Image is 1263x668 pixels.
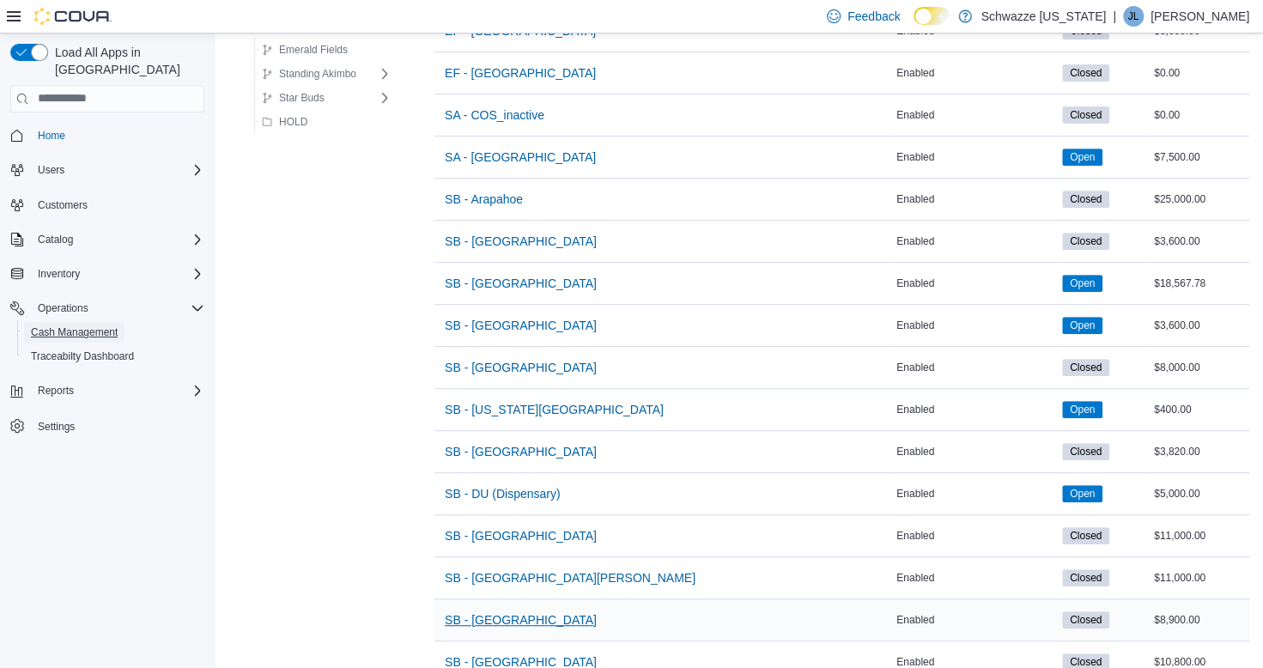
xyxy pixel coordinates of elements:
span: Customers [38,198,88,212]
button: Inventory [3,262,211,286]
button: Reports [31,380,81,401]
span: SB - DU (Dispensary) [445,485,561,502]
input: Dark Mode [914,7,950,25]
button: Inventory [31,264,87,284]
span: Closed [1070,234,1102,249]
div: Enabled [893,610,1059,630]
span: Settings [38,420,75,434]
span: Open [1062,485,1102,502]
button: SB - DU (Dispensary) [438,477,568,511]
span: Feedback [847,8,900,25]
span: Open [1070,276,1095,291]
button: Cash Management [17,320,211,344]
div: $3,600.00 [1151,315,1249,336]
button: SB - [GEOGRAPHIC_DATA] [438,519,604,553]
span: SB - [GEOGRAPHIC_DATA] [445,233,597,250]
p: Schwazze [US_STATE] [981,6,1106,27]
button: SB - Arapahoe [438,182,530,216]
span: Operations [38,301,88,315]
span: Home [38,129,65,143]
div: John Lieder [1123,6,1144,27]
span: Closed [1070,570,1102,586]
div: Enabled [893,63,1059,83]
button: Reports [3,379,211,403]
span: SB - [US_STATE][GEOGRAPHIC_DATA] [445,401,664,418]
span: Emerald Fields [279,43,348,57]
span: Inventory [31,264,204,284]
div: Enabled [893,568,1059,588]
div: Enabled [893,399,1059,420]
span: Open [1062,149,1102,166]
span: Open [1062,275,1102,292]
a: Home [31,125,72,146]
span: SB - [GEOGRAPHIC_DATA] [445,527,597,544]
span: SB - [GEOGRAPHIC_DATA] [445,443,597,460]
button: Standing Akimbo [255,64,363,84]
button: SB - [GEOGRAPHIC_DATA] [438,308,604,343]
div: $3,600.00 [1151,231,1249,252]
span: Closed [1070,444,1102,459]
div: $18,567.78 [1151,273,1249,294]
span: SB - [GEOGRAPHIC_DATA] [445,359,597,376]
span: Closed [1062,233,1109,250]
span: Settings [31,415,204,436]
a: Settings [31,416,82,437]
div: Enabled [893,357,1059,378]
button: Users [31,160,71,180]
button: Emerald Fields [255,39,355,60]
span: Closed [1062,443,1109,460]
div: Enabled [893,315,1059,336]
button: SB - [US_STATE][GEOGRAPHIC_DATA] [438,392,671,427]
button: Operations [3,296,211,320]
span: SA - COS_inactive [445,106,544,124]
button: SA - COS_inactive [438,98,551,132]
span: Closed [1062,527,1109,544]
span: Dark Mode [914,25,914,26]
span: Standing Akimbo [279,67,356,81]
span: SB - Arapahoe [445,191,523,208]
div: $8,900.00 [1151,610,1249,630]
div: $5,000.00 [1151,483,1249,504]
span: Cash Management [31,325,118,339]
img: Cova [34,8,112,25]
span: Inventory [38,267,80,281]
span: Closed [1070,528,1102,544]
span: SB - [GEOGRAPHIC_DATA] [445,317,597,334]
span: Open [1062,317,1102,334]
span: Closed [1062,191,1109,208]
span: Load All Apps in [GEOGRAPHIC_DATA] [48,44,204,78]
button: Customers [3,192,211,217]
a: Customers [31,195,94,216]
span: Closed [1070,612,1102,628]
span: Catalog [38,233,73,246]
span: Open [1070,402,1095,417]
button: Catalog [3,228,211,252]
span: EF - [GEOGRAPHIC_DATA] [445,64,596,82]
span: Open [1070,318,1095,333]
span: SB - [GEOGRAPHIC_DATA] [445,611,597,629]
span: Traceabilty Dashboard [31,349,134,363]
div: Enabled [893,105,1059,125]
div: $7,500.00 [1151,147,1249,167]
span: Customers [31,194,204,216]
div: $11,000.00 [1151,568,1249,588]
a: Cash Management [24,322,124,343]
span: Closed [1070,65,1102,81]
button: SB - [GEOGRAPHIC_DATA][PERSON_NAME] [438,561,702,595]
div: Enabled [893,147,1059,167]
span: Cash Management [24,322,204,343]
div: $8,000.00 [1151,357,1249,378]
button: Operations [31,298,95,319]
span: Open [1062,401,1102,418]
span: Closed [1062,106,1109,124]
button: Home [3,123,211,148]
button: SB - [GEOGRAPHIC_DATA] [438,434,604,469]
span: Closed [1062,569,1109,586]
a: Traceabilty Dashboard [24,346,141,367]
div: $400.00 [1151,399,1249,420]
button: EF - [GEOGRAPHIC_DATA] [438,56,603,90]
div: $25,000.00 [1151,189,1249,210]
span: Home [31,124,204,146]
div: $3,820.00 [1151,441,1249,462]
button: SA - [GEOGRAPHIC_DATA] [438,140,603,174]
